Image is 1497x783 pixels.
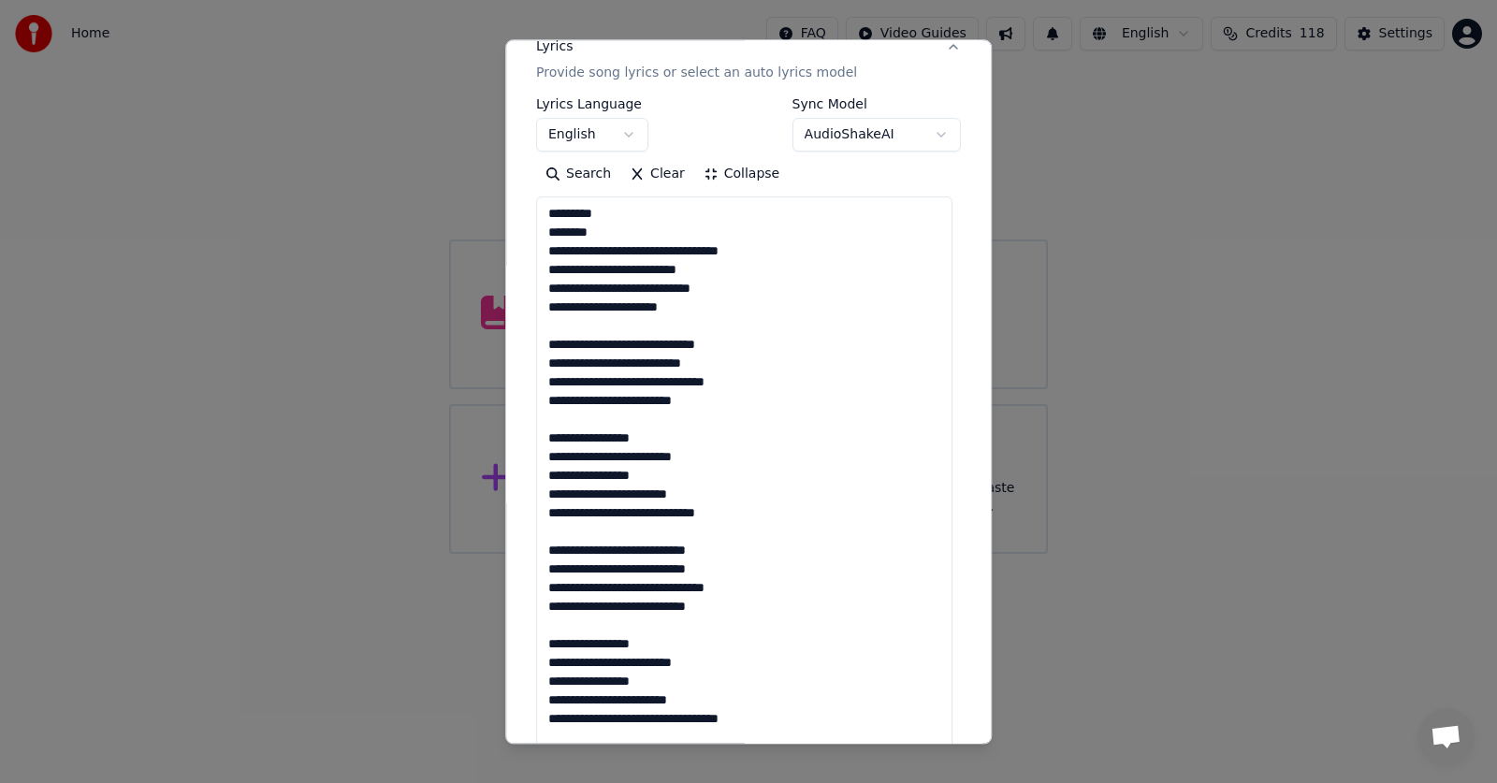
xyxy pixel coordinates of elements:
p: Provide song lyrics or select an auto lyrics model [536,65,857,83]
button: Search [536,160,620,190]
label: Sync Model [792,98,961,111]
button: Clear [620,160,694,190]
button: LyricsProvide song lyrics or select an auto lyrics model [536,23,961,98]
button: Collapse [694,160,790,190]
div: Lyrics [536,38,573,57]
label: Lyrics Language [536,98,648,111]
